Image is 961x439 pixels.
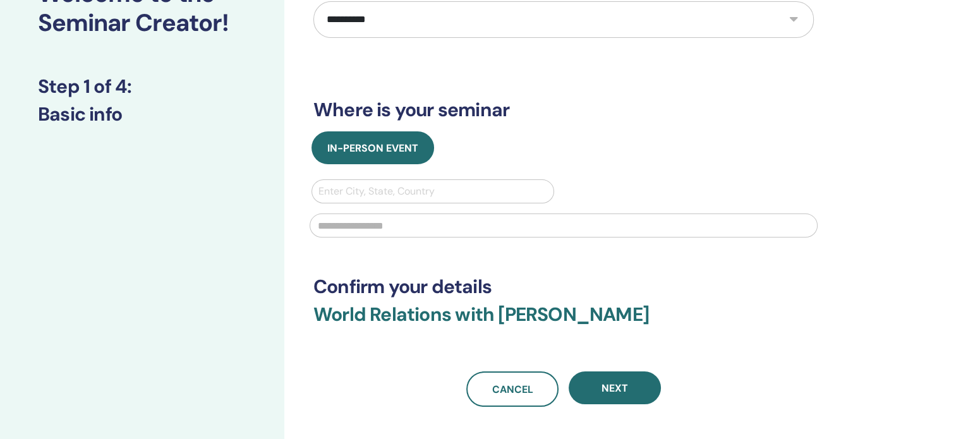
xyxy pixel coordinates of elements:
[313,303,814,341] h3: World Relations with [PERSON_NAME]
[327,141,418,155] span: In-Person Event
[466,371,559,407] a: Cancel
[492,383,533,396] span: Cancel
[311,131,434,164] button: In-Person Event
[569,371,661,404] button: Next
[313,99,814,121] h3: Where is your seminar
[38,103,246,126] h3: Basic info
[313,275,814,298] h3: Confirm your details
[601,382,628,395] span: Next
[38,75,246,98] h3: Step 1 of 4 :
